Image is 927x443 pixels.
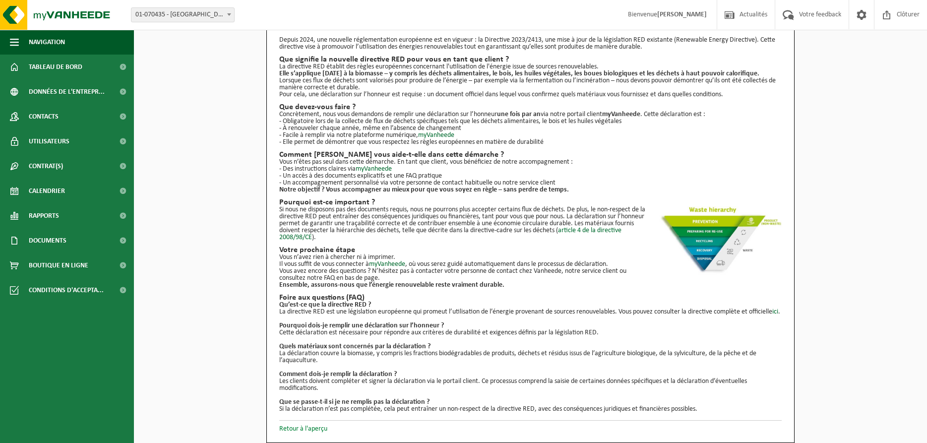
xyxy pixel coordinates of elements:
[279,173,782,180] p: - Un accès à des documents explicatifs et une FAQ pratique
[279,77,782,91] p: Lorsque ces flux de déchets sont valorisés pour produire de l’énergie – par exemple via la fermen...
[279,350,782,364] p: La déclaration couvre la biomasse, y compris les fractions biodégradables de produits, déchets et...
[29,30,65,55] span: Navigation
[279,63,782,70] p: La directive RED établit des règles européennes concernant l'utilisation de l'énergie issue de so...
[279,70,759,77] strong: Elle s’applique [DATE] à la biomasse – y compris les déchets alimentaires, le bois, les huiles vé...
[279,186,569,193] strong: Notre objectif ? Vous accompagner au mieux pour que vous soyez en règle – sans perdre de temps.
[279,166,782,173] p: - Des instructions claires via
[279,111,782,118] p: Concrètement, nous vous demandons de remplir une déclaration sur l’honneur via notre portail clie...
[279,37,782,51] p: Depuis 2024, une nouvelle réglementation européenne est en vigueur : la Directive 2023/2413, une ...
[279,132,782,139] p: - Facile à remplir via notre plateforme numérique,
[356,165,392,173] a: myVanheede
[279,180,782,187] p: - Un accompagnement personnalisé via votre personne de contact habituelle ou notre service client
[279,246,782,254] h2: Votre prochaine étape
[29,79,105,104] span: Données de l'entrepr...
[279,322,444,329] b: Pourquoi dois-je remplir une déclaration sur l’honneur ?
[29,154,63,179] span: Contrat(s)
[279,56,782,63] h2: Que signifie la nouvelle directive RED pour vous en tant que client ?
[279,406,782,413] p: Si la déclaration n’est pas complétée, cela peut entraîner un non-respect de la directive RED, av...
[279,118,782,125] p: - Obligatoire lors de la collecte de flux de déchets spécifiques tels que les déchets alimentaire...
[279,425,327,433] a: Retour à l'aperçu
[657,11,707,18] strong: [PERSON_NAME]
[279,398,430,406] b: Que se passe-t-il si je ne remplis pas la déclaration ?
[29,129,69,154] span: Utilisateurs
[29,228,66,253] span: Documents
[497,111,541,118] strong: une fois par an
[279,294,782,302] h2: Foire aux questions (FAQ)
[29,55,82,79] span: Tableau de bord
[29,104,59,129] span: Contacts
[279,301,371,309] b: Qu’est-ce que la directive RED ?
[29,179,65,203] span: Calendrier
[29,203,59,228] span: Rapports
[279,91,782,98] p: Pour cela, une déclaration sur l’honneur est requise : un document officiel dans lequel vous conf...
[29,278,104,303] span: Conditions d'accepta...
[279,268,782,282] p: Vous avez encore des questions ? N’hésitez pas à contacter votre personne de contact chez Vanheed...
[279,139,782,146] p: - Elle permet de démontrer que vous respectez les règles européennes en matière de durabilité
[29,253,88,278] span: Boutique en ligne
[279,159,782,166] p: Vous n’êtes pas seul dans cette démarche. En tant que client, vous bénéficiez de notre accompagne...
[279,151,782,159] h2: Comment [PERSON_NAME] vous aide-t-elle dans cette démarche ?
[279,281,504,289] b: Ensemble, assurons-nous que l’énergie renouvelable reste vraiment durable.
[369,260,405,268] a: myVanheede
[131,7,235,22] span: 01-070435 - ISSEP LIÈGE - LIÈGE
[279,103,782,111] h2: Que devez-vous faire ?
[279,227,621,241] a: article 4 de la directive 2008/98/CE
[279,329,782,336] p: Cette déclaration est nécessaire pour répondre aux critères de durabilité et exigences définis pa...
[602,111,640,118] strong: myVanheede
[131,8,234,22] span: 01-070435 - ISSEP LIÈGE - LIÈGE
[279,254,782,268] p: Vous n’avez rien à chercher ni à imprimer. Il vous suffit de vous connecter à , où vous serez gui...
[279,309,782,316] p: La directive RED est une législation européenne qui promeut l’utilisation de l’énergie provenant ...
[279,206,782,241] p: Si nous ne disposons pas des documents requis, nous ne pourrons plus accepter certains flux de dé...
[418,131,454,139] a: myVanheede
[279,343,431,350] b: Quels matériaux sont concernés par la déclaration ?
[279,125,782,132] p: - À renouveler chaque année, même en l’absence de changement
[772,308,778,316] a: ici
[279,198,782,206] h2: Pourquoi est-ce important ?
[279,371,397,378] b: Comment dois-je remplir la déclaration ?
[279,378,782,392] p: Les clients doivent compléter et signer la déclaration via le portail client. Ce processus compre...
